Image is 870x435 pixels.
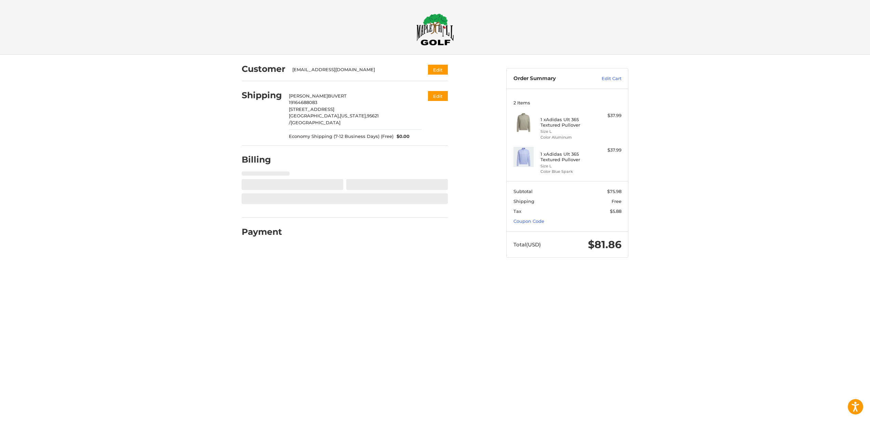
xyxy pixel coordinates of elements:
[814,417,870,435] iframe: Google Customer Reviews
[289,113,379,125] span: 95621 /
[513,199,534,204] span: Shipping
[594,147,621,154] div: $37.99
[513,208,521,214] span: Tax
[428,65,448,75] button: Edit
[607,189,621,194] span: $75.98
[289,113,340,118] span: [GEOGRAPHIC_DATA],
[540,151,593,163] h4: 1 x Adidas Ult 365 Textured Pullover
[588,238,621,251] span: $81.86
[540,163,593,169] li: Size L
[289,106,334,112] span: [STREET_ADDRESS]
[513,100,621,105] h3: 2 Items
[242,154,282,165] h2: Billing
[513,189,533,194] span: Subtotal
[540,169,593,175] li: Color Blue Spark
[540,129,593,135] li: Size L
[610,208,621,214] span: $5.88
[513,241,541,248] span: Total (USD)
[540,135,593,140] li: Color Aluminum
[393,133,410,140] span: $0.00
[513,75,587,82] h3: Order Summary
[289,133,393,140] span: Economy Shipping (7-12 Business Days) (Free)
[340,113,367,118] span: [US_STATE],
[328,93,347,99] span: BUVERT
[292,66,415,73] div: [EMAIL_ADDRESS][DOMAIN_NAME]
[594,112,621,119] div: $37.99
[587,75,621,82] a: Edit Cart
[242,64,285,74] h2: Customer
[242,90,282,101] h2: Shipping
[289,100,317,105] span: 19164688083
[242,227,282,237] h2: Payment
[416,13,454,46] img: Maple Hill Golf
[540,117,593,128] h4: 1 x Adidas Ult 365 Textured Pullover
[289,93,328,99] span: [PERSON_NAME]
[291,120,340,125] span: [GEOGRAPHIC_DATA]
[513,218,544,224] a: Coupon Code
[428,91,448,101] button: Edit
[612,199,621,204] span: Free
